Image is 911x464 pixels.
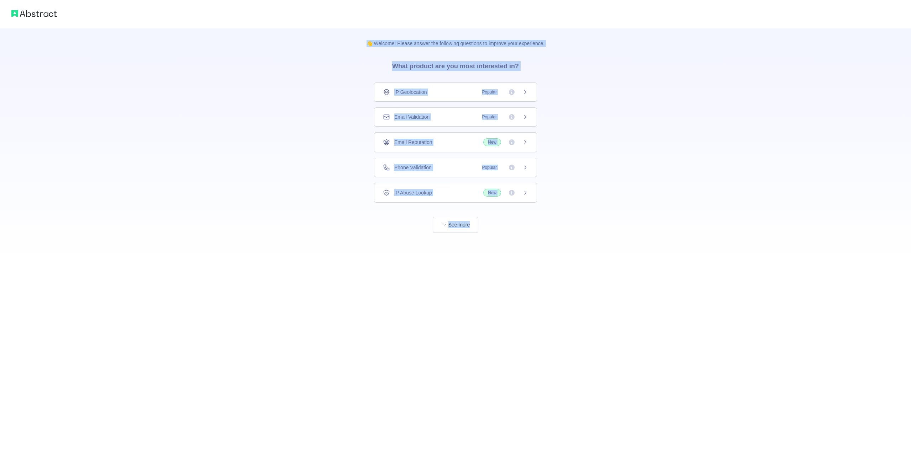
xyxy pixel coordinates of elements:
[394,189,432,196] span: IP Abuse Lookup
[483,189,501,197] span: New
[478,113,501,121] span: Popular
[394,164,432,171] span: Phone Validation
[394,113,430,121] span: Email Validation
[11,9,57,18] img: Abstract logo
[355,28,556,47] p: 👋 Welcome! Please answer the following questions to improve your experience.
[433,217,478,233] button: See more
[478,89,501,96] span: Popular
[478,164,501,171] span: Popular
[381,47,530,82] h3: What product are you most interested in?
[394,89,427,96] span: IP Geolocation
[394,139,432,146] span: Email Reputation
[483,138,501,146] span: New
